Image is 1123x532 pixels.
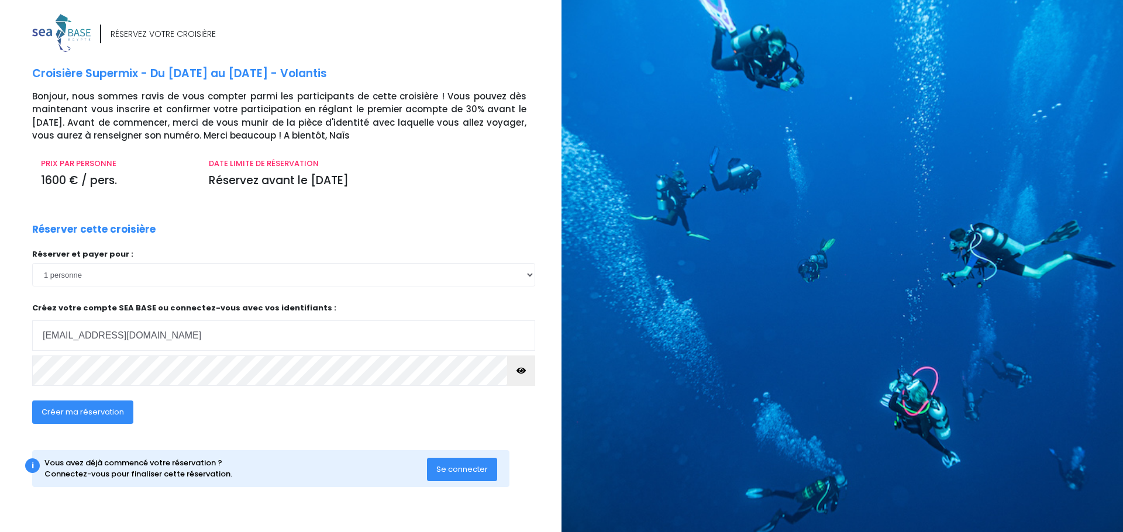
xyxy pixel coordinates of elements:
[44,457,428,480] div: Vous avez déjà commencé votre réservation ? Connectez-vous pour finaliser cette réservation.
[32,302,535,351] p: Créez votre compte SEA BASE ou connectez-vous avec vos identifiants :
[209,158,526,170] p: DATE LIMITE DE RÉSERVATION
[42,406,124,417] span: Créer ma réservation
[41,158,191,170] p: PRIX PAR PERSONNE
[32,248,535,260] p: Réserver et payer pour :
[111,28,216,40] div: RÉSERVEZ VOTRE CROISIÈRE
[32,65,553,82] p: Croisière Supermix - Du [DATE] au [DATE] - Volantis
[32,400,133,424] button: Créer ma réservation
[209,172,526,189] p: Réservez avant le [DATE]
[32,14,91,52] img: logo_color1.png
[427,458,497,481] button: Se connecter
[436,464,488,475] span: Se connecter
[427,464,497,474] a: Se connecter
[41,172,191,189] p: 1600 € / pers.
[32,90,553,143] p: Bonjour, nous sommes ravis de vous compter parmi les participants de cette croisière ! Vous pouve...
[25,458,40,473] div: i
[32,320,535,351] input: Adresse email
[32,222,156,237] p: Réserver cette croisière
